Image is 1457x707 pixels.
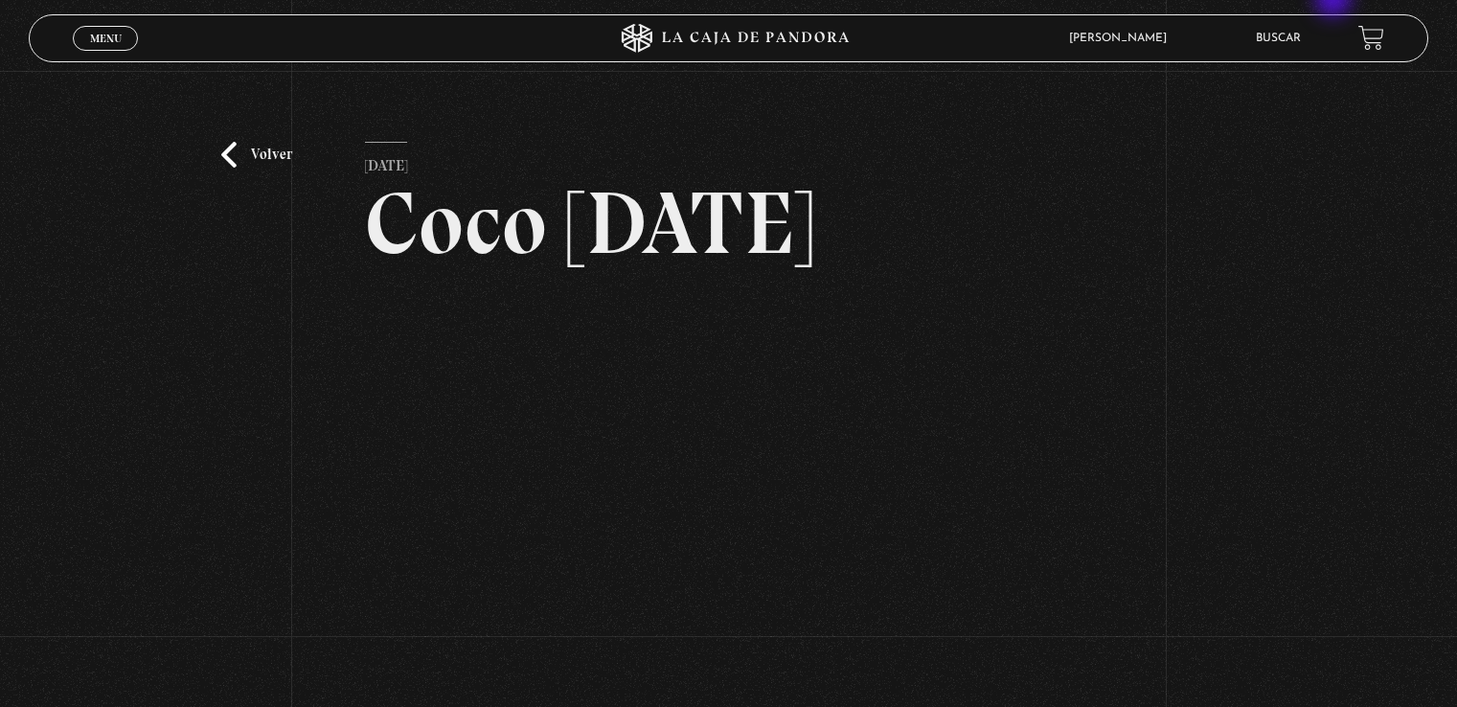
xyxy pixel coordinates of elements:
[1256,33,1301,44] a: Buscar
[90,33,122,44] span: Menu
[83,49,128,62] span: Cerrar
[1059,33,1186,44] span: [PERSON_NAME]
[365,179,1092,267] h2: Coco [DATE]
[365,142,407,180] p: [DATE]
[221,142,292,168] a: Volver
[1358,25,1384,51] a: View your shopping cart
